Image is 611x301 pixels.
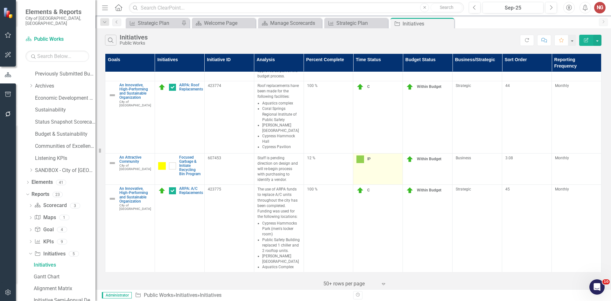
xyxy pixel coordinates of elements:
[204,19,254,27] div: Welcome Page
[102,292,132,298] span: Administrator
[158,83,166,91] img: C
[109,195,116,203] img: Not Defined
[35,167,95,174] a: SANDBOX - City of [GEOGRAPHIC_DATA]
[403,20,453,28] div: Initiatives
[34,214,56,221] a: Maps
[307,155,350,161] div: 12 %
[262,106,300,122] li: Coral Springs Regional Institute of Public Safety
[262,264,300,270] li: Aquatics Complex
[589,279,605,295] iframe: Intercom live chat
[456,156,471,160] span: Business
[456,83,471,88] span: Strategic
[482,2,544,13] button: Sep-25
[109,159,116,167] img: Not Defined
[208,187,251,192] div: 423775
[367,188,370,192] span: C
[406,83,414,91] img: Within Budget
[552,153,601,185] td: Double-Click to Edit
[25,16,89,26] small: City of [GEOGRAPHIC_DATA], [GEOGRAPHIC_DATA]
[34,262,95,268] div: Initiatives
[502,81,552,153] td: Double-Click to Edit
[109,91,116,99] img: Not Defined
[262,237,300,254] li: Public Safety Building replaced 1 chiller and 2 rooftop units.
[105,81,155,153] td: Double-Click to Edit Right Click for Context Menu
[453,81,502,153] td: Double-Click to Edit
[32,260,95,270] a: Initiatives
[119,100,151,107] span: City of [GEOGRAPHIC_DATA]
[34,286,95,291] div: Alignment Matrix
[35,143,95,150] a: Communities of Excellence
[34,250,65,258] a: Initiatives
[307,187,350,192] div: 100 %
[34,226,53,233] a: Goal
[257,83,300,99] p: Roof replacements have been made for the following facilities:
[403,153,453,185] td: Double-Click to Edit
[119,204,151,211] span: City of [GEOGRAPHIC_DATA]
[262,144,300,150] li: Cypress Pavilion
[32,179,53,186] a: Elements
[417,157,441,161] span: Within Budget
[304,153,353,185] td: Double-Click to Edit
[53,192,63,197] div: 23
[35,82,95,90] a: Archives
[176,292,197,298] a: Initiatives
[34,238,53,246] a: KPIs
[158,162,166,170] img: D
[262,101,300,106] li: Aquatics complex
[262,133,300,144] li: Cypress Hammock Hall
[453,185,502,273] td: Double-Click to Edit
[262,123,300,133] li: [PERSON_NAME][GEOGRAPHIC_DATA]
[105,153,155,185] td: Double-Click to Edit Right Click for Context Menu
[406,155,414,163] img: Within Budget
[32,283,95,293] a: Alignment Matrix
[456,187,471,191] span: Strategic
[179,187,203,195] a: ARPA: A/C Replacements
[70,203,80,208] div: 3
[34,274,95,280] div: Gantt Chart
[200,292,221,298] div: Initiatives
[35,70,95,78] a: Previously Submitted Budget Initiatives
[135,292,348,299] div: » »
[158,187,166,195] img: C
[59,215,69,220] div: 1
[502,153,552,185] td: Double-Click to Edit
[367,84,370,89] span: C
[35,155,95,162] a: Listening KPIs
[552,185,601,273] td: Double-Click to Edit
[594,2,606,13] button: NG
[555,83,598,89] div: Monthly
[57,227,67,233] div: 4
[257,155,300,183] p: Staff is pending direction on design and will re-begin process with purchasing to identify a vendor.
[69,251,79,256] div: 5
[505,83,510,88] span: 44
[34,202,67,209] a: Scorecard
[257,187,300,219] p: The use of ARPA funds to replace A/C units throughout the city has been completed. Funding was us...
[129,2,464,13] input: Search ClearPoint...
[119,164,151,171] span: City of [GEOGRAPHIC_DATA]
[35,95,95,102] a: Economic Development Office
[25,36,89,43] a: Public Works
[105,185,155,273] td: Double-Click to Edit Right Click for Context Menu
[119,155,151,164] a: An Attractive Community
[502,185,552,273] td: Double-Click to Edit
[119,187,151,204] a: An Innovative, High-Performing and Sustainable Organization
[505,156,513,160] span: 3.08
[254,153,304,185] td: Double-Click to Edit
[179,83,203,91] a: ARPA: Roof Replacements
[356,155,364,163] img: IP
[25,51,89,62] input: Search Below...
[57,239,67,244] div: 9
[120,34,148,41] div: Initiatives
[120,41,148,46] div: Public Works
[440,5,453,10] span: Search
[262,221,300,237] li: Cypress Hammocks Park (men's locker room)
[356,83,364,91] img: C
[208,83,251,89] div: 423774
[155,153,204,185] td: Double-Click to Edit Right Click for Context Menu
[193,19,254,27] a: Welcome Page
[262,254,300,264] li: [PERSON_NAME][GEOGRAPHIC_DATA]
[505,187,510,191] span: 45
[552,81,601,153] td: Double-Click to Edit
[555,155,598,161] div: Monthly
[25,8,89,16] span: Elements & Reports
